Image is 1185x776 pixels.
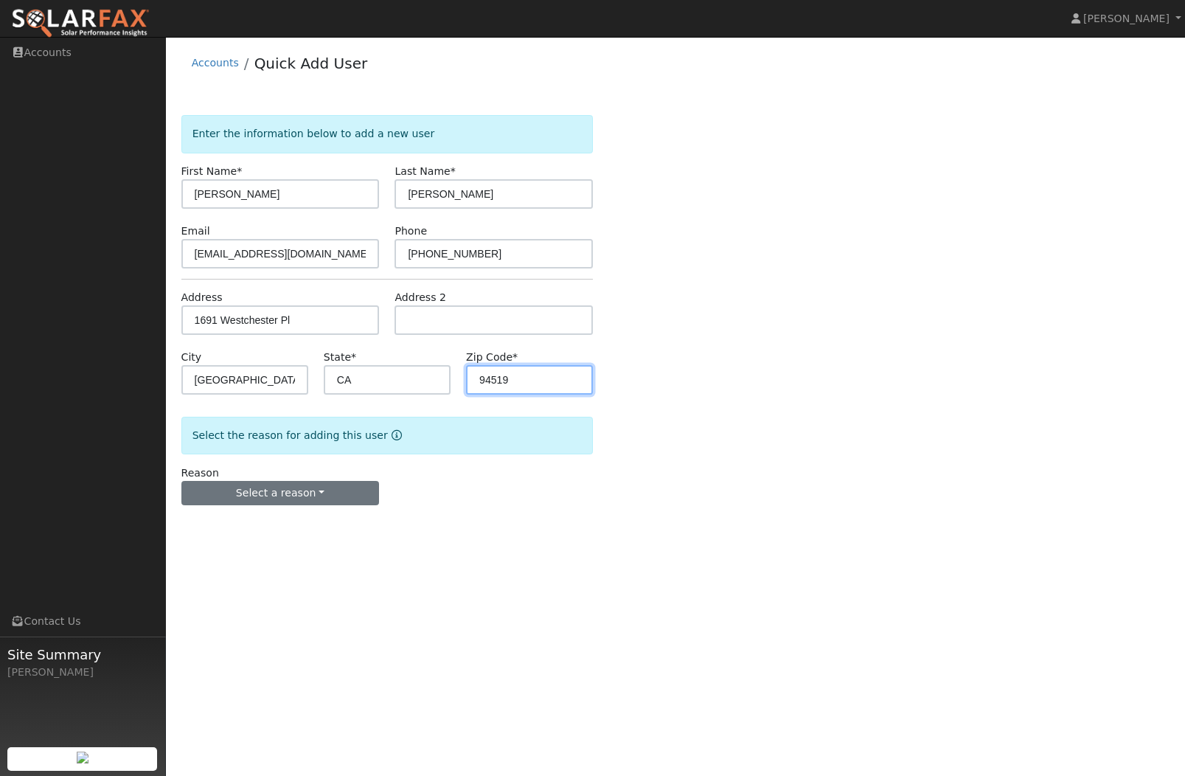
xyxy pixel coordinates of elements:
[181,465,219,481] label: Reason
[1083,13,1170,24] span: [PERSON_NAME]
[77,752,88,763] img: retrieve
[512,351,518,363] span: Required
[388,429,402,441] a: Reason for new user
[395,290,446,305] label: Address 2
[7,645,158,665] span: Site Summary
[395,224,427,239] label: Phone
[237,165,242,177] span: Required
[254,55,368,72] a: Quick Add User
[181,290,223,305] label: Address
[351,351,356,363] span: Required
[192,57,239,69] a: Accounts
[181,224,210,239] label: Email
[466,350,518,365] label: Zip Code
[181,481,380,506] button: Select a reason
[181,164,243,179] label: First Name
[181,115,594,153] div: Enter the information below to add a new user
[181,417,594,454] div: Select the reason for adding this user
[11,8,150,39] img: SolarFax
[181,350,202,365] label: City
[7,665,158,680] div: [PERSON_NAME]
[395,164,455,179] label: Last Name
[324,350,356,365] label: State
[451,165,456,177] span: Required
